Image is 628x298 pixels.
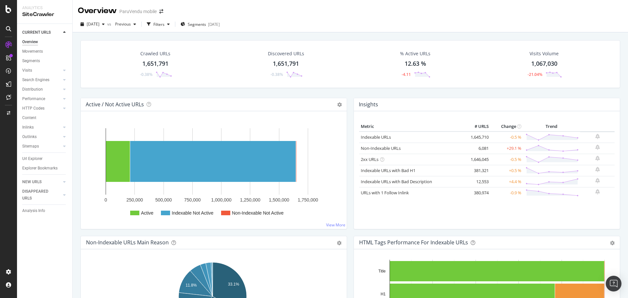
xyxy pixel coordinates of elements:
[144,19,172,29] button: Filters
[22,143,39,150] div: Sitemaps
[22,86,61,93] a: Distribution
[22,188,61,202] a: DISAPPEARED URLS
[172,210,214,216] text: Indexable Not Active
[142,60,168,68] div: 1,651,791
[378,269,386,273] text: Title
[22,105,61,112] a: HTTP Codes
[22,48,68,55] a: Movements
[22,29,61,36] a: CURRENT URLS
[185,283,197,288] text: 11.8%
[119,8,157,15] div: ParuVendu mobile
[22,48,43,55] div: Movements
[184,197,201,202] text: 750,000
[22,58,40,64] div: Segments
[464,176,490,187] td: 12,553
[113,21,131,27] span: Previous
[361,156,378,162] a: 2xx URLs
[361,190,409,196] a: URLs with 1 Follow Inlink
[490,143,523,154] td: +29.1 %
[22,39,38,45] div: Overview
[528,72,542,77] div: -21.04%
[490,165,523,176] td: +0.5 %
[155,197,172,202] text: 500,000
[490,131,523,143] td: -0.5 %
[140,50,170,57] div: Crawled URLs
[228,282,239,287] text: 33.1%
[361,179,432,184] a: Indexable URLs with Bad Description
[610,241,615,245] div: gear
[298,197,318,202] text: 1,750,000
[464,143,490,154] td: 6,081
[464,187,490,198] td: 380,974
[140,72,152,77] div: -0.38%
[361,134,391,140] a: Indexable URLs
[22,58,68,64] a: Segments
[595,167,600,172] div: bell-plus
[113,19,139,29] button: Previous
[22,67,32,74] div: Visits
[270,72,283,77] div: -0.38%
[22,133,61,140] a: Outlinks
[87,21,99,27] span: 2025 Sep. 12th
[22,124,61,131] a: Inlinks
[22,188,55,202] div: DISAPPEARED URLS
[361,167,415,173] a: Indexable URLs with Bad H1
[530,50,559,57] div: Visits Volume
[22,165,58,172] div: Explorer Bookmarks
[595,145,600,150] div: bell-plus
[78,19,107,29] button: [DATE]
[531,60,557,68] div: 1,067,030
[22,77,61,83] a: Search Engines
[22,114,36,121] div: Content
[269,197,289,202] text: 1,500,000
[359,122,464,131] th: Metric
[268,50,304,57] div: Discovered URLs
[22,155,43,162] div: Url Explorer
[595,189,600,194] div: bell-plus
[188,22,206,27] span: Segments
[22,11,67,18] div: SiteCrawler
[22,143,61,150] a: Sitemaps
[22,39,68,45] a: Overview
[400,50,430,57] div: % Active URLs
[22,77,49,83] div: Search Engines
[107,21,113,27] span: vs
[22,207,68,214] a: Analysis Info
[141,210,153,216] text: Active
[22,5,67,11] div: Analytics
[273,60,299,68] div: 1,651,791
[78,5,117,16] div: Overview
[22,67,61,74] a: Visits
[240,197,260,202] text: 1,250,000
[523,122,580,131] th: Trend
[86,122,339,224] svg: A chart.
[606,276,621,291] div: Open Intercom Messenger
[595,134,600,139] div: bell-plus
[22,86,43,93] div: Distribution
[22,155,68,162] a: Url Explorer
[22,114,68,121] a: Content
[208,22,220,27] div: [DATE]
[359,100,378,109] h4: Insights
[359,239,468,246] div: HTML Tags Performance for Indexable URLs
[402,72,411,77] div: -4.11
[22,207,45,214] div: Analysis Info
[126,197,143,202] text: 250,000
[405,60,426,68] div: 12.63 %
[490,176,523,187] td: +4.4 %
[337,102,342,107] i: Options
[22,179,61,185] a: NEW URLS
[211,197,231,202] text: 1,000,000
[22,124,34,131] div: Inlinks
[232,210,284,216] text: Non-Indexable Not Active
[595,156,600,161] div: bell-plus
[22,29,51,36] div: CURRENT URLS
[337,241,341,245] div: gear
[464,122,490,131] th: # URLS
[105,197,107,202] text: 0
[490,154,523,165] td: -0.5 %
[381,292,386,296] text: H1
[326,222,345,228] a: View More
[464,165,490,176] td: 381,321
[22,96,45,102] div: Performance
